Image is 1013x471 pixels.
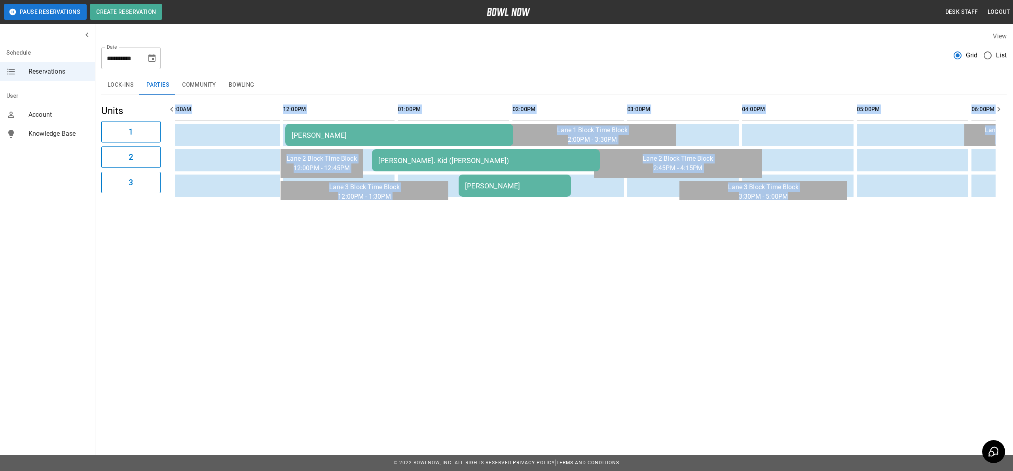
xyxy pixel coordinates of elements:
img: logo [487,8,530,16]
div: inventory tabs [101,76,1007,95]
span: Grid [966,51,978,60]
button: Community [176,76,222,95]
h5: Units [101,104,161,117]
th: 12:00PM [283,98,395,121]
button: Bowling [222,76,261,95]
span: Knowledge Base [28,129,89,139]
button: Parties [140,76,176,95]
button: Pause Reservations [4,4,87,20]
button: 2 [101,146,161,168]
div: [PERSON_NAME] [292,131,507,139]
button: Logout [985,5,1013,19]
div: [PERSON_NAME]. Kid ([PERSON_NAME]) [378,156,594,165]
h6: 1 [129,125,133,138]
button: Lock-ins [101,76,140,95]
button: Create Reservation [90,4,162,20]
button: 3 [101,172,161,193]
button: 1 [101,121,161,142]
button: Desk Staff [942,5,981,19]
th: 11:00AM [168,98,280,121]
span: List [996,51,1007,60]
span: Account [28,110,89,120]
span: Reservations [28,67,89,76]
a: Privacy Policy [513,460,555,465]
a: Terms and Conditions [556,460,619,465]
h6: 2 [129,151,133,163]
button: Choose date, selected date is Sep 6, 2025 [144,50,160,66]
label: View [993,32,1007,40]
div: [PERSON_NAME] [465,182,565,190]
span: © 2022 BowlNow, Inc. All Rights Reserved. [394,460,513,465]
h6: 3 [129,176,133,189]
